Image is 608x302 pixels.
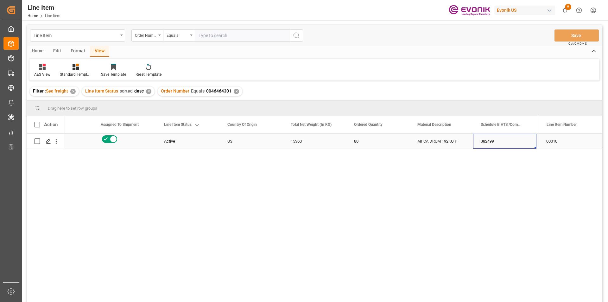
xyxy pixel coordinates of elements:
[547,122,577,127] span: Line Item Number
[60,72,92,77] div: Standard Templates
[481,122,523,127] span: Schedule B HTS /Commodity Code (HS Code)
[220,134,283,149] div: US
[33,88,46,93] span: Filter :
[146,89,151,94] div: ✕
[565,4,571,10] span: 9
[48,46,66,57] div: Edit
[135,31,156,38] div: Order Number
[27,134,65,149] div: Press SPACE to select this row.
[85,88,118,93] span: Line Item Status
[346,134,410,149] div: 80
[410,134,473,149] div: MPCA DRUM 192KG P
[101,72,126,77] div: Save Template
[44,122,58,127] div: Action
[27,46,48,57] div: Home
[572,3,586,17] button: Help Center
[164,122,192,127] span: Line Item Status
[494,4,558,16] button: Evonik US
[34,72,50,77] div: AES View
[291,122,332,127] span: Total Net Weight (In KG)
[120,88,133,93] span: sorted
[163,29,195,42] button: open menu
[195,29,290,42] input: Type to search
[46,88,68,93] span: Sea freight
[354,122,383,127] span: Ordered Quantity
[568,41,587,46] span: Ctrl/CMD + S
[28,14,38,18] a: Home
[28,3,60,12] div: Line Item
[539,134,602,149] div: Press SPACE to select this row.
[536,134,600,149] div: 13593.51
[449,5,490,16] img: Evonik-brand-mark-Deep-Purple-RGB.jpeg_1700498283.jpeg
[136,72,161,77] div: Reset Template
[164,134,212,149] div: Active
[234,89,239,94] div: ✕
[34,31,118,39] div: Line Item
[554,29,599,42] button: Save
[66,46,90,57] div: Format
[539,134,602,149] div: 00010
[558,3,572,17] button: show 9 new notifications
[101,122,139,127] span: Assigned To Shipment
[161,88,189,93] span: Order Number
[30,29,125,42] button: open menu
[167,31,188,38] div: Equals
[131,29,163,42] button: open menu
[48,106,97,111] span: Drag here to set row groups
[283,134,346,149] div: 15360
[227,122,257,127] span: Country Of Origin
[290,29,303,42] button: search button
[70,89,76,94] div: ✕
[473,134,536,149] div: 382499
[90,46,109,57] div: View
[134,88,144,93] span: desc
[494,6,555,15] div: Evonik US
[417,122,451,127] span: Material Description
[206,88,231,93] span: 0046464301
[191,88,205,93] span: Equals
